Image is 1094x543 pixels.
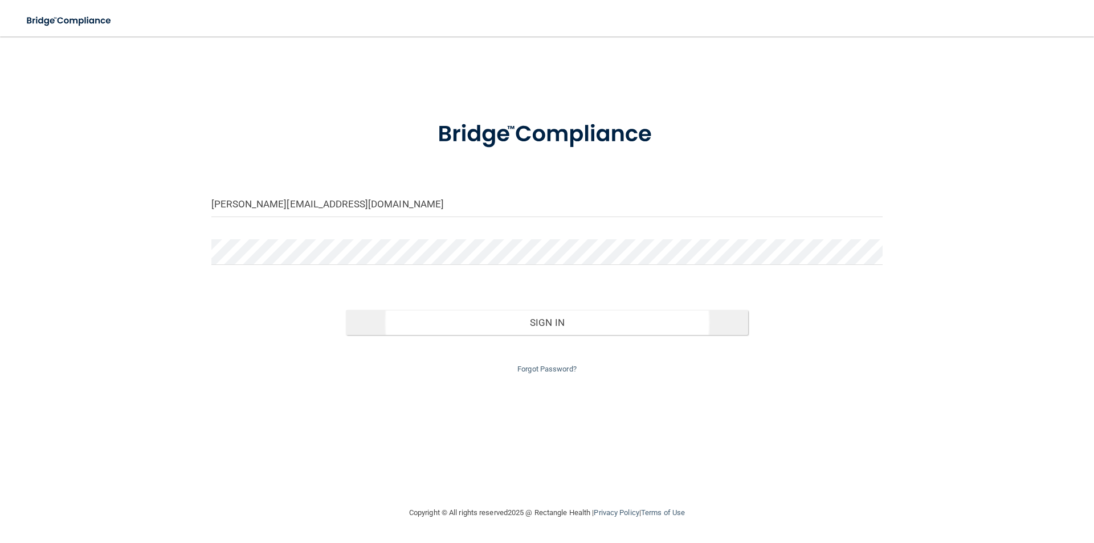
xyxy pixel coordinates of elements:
a: Forgot Password? [517,365,577,373]
img: bridge_compliance_login_screen.278c3ca4.svg [414,105,680,164]
a: Privacy Policy [594,508,639,517]
div: Copyright © All rights reserved 2025 @ Rectangle Health | | [339,495,755,531]
img: bridge_compliance_login_screen.278c3ca4.svg [17,9,122,32]
input: Email [211,191,883,217]
a: Terms of Use [641,508,685,517]
button: Sign In [346,310,749,335]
